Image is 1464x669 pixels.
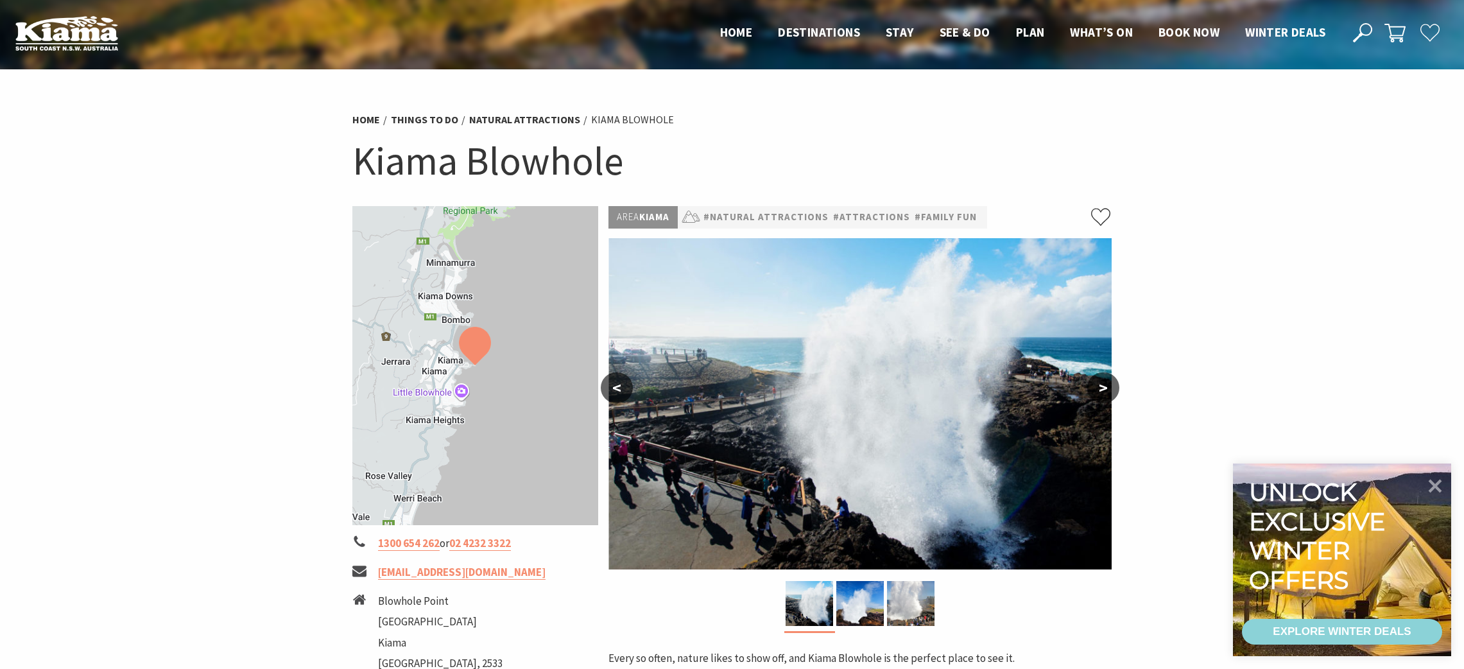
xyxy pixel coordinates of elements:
span: Destinations [778,24,860,40]
img: Kiama Blowhole [887,581,934,626]
li: or [352,535,599,552]
a: #Attractions [833,209,910,225]
a: #Family Fun [915,209,977,225]
span: Area [617,211,639,223]
a: #Natural Attractions [703,209,829,225]
span: Winter Deals [1245,24,1325,40]
span: See & Do [940,24,990,40]
img: Close up of the Kiama Blowhole [608,238,1112,569]
span: Home [720,24,753,40]
div: Unlock exclusive winter offers [1249,478,1391,595]
img: Kiama Blowhole [836,581,884,626]
span: What’s On [1070,24,1133,40]
li: [GEOGRAPHIC_DATA] [378,613,503,630]
a: Natural Attractions [469,113,580,126]
img: Close up of the Kiama Blowhole [786,581,833,626]
li: Kiama Blowhole [591,112,674,128]
li: Blowhole Point [378,593,503,610]
button: > [1087,372,1119,403]
p: Every so often, nature likes to show off, and Kiama Blowhole is the perfect place to see it. [608,650,1112,667]
span: Plan [1016,24,1045,40]
img: Kiama Logo [15,15,118,51]
span: Stay [886,24,914,40]
button: < [601,372,633,403]
li: Kiama [378,634,503,652]
span: Book now [1158,24,1219,40]
p: Kiama [608,206,678,229]
a: Home [352,113,380,126]
a: [EMAIL_ADDRESS][DOMAIN_NAME] [378,565,546,580]
a: Things To Do [391,113,458,126]
h1: Kiama Blowhole [352,135,1112,187]
a: 1300 654 262 [378,536,440,551]
nav: Main Menu [707,22,1338,44]
div: EXPLORE WINTER DEALS [1273,619,1411,645]
a: EXPLORE WINTER DEALS [1242,619,1442,645]
a: 02 4232 3322 [449,536,511,551]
